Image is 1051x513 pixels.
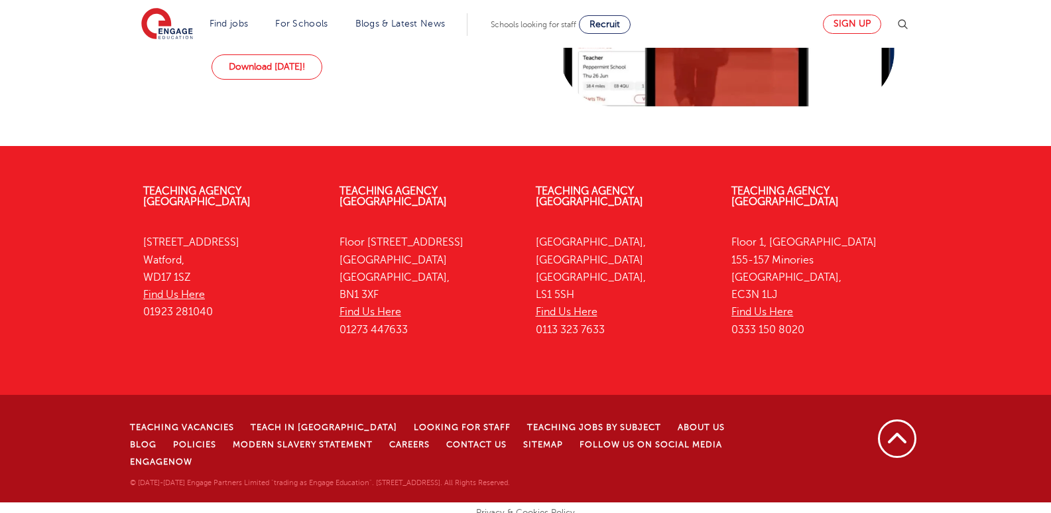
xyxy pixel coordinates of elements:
p: © [DATE]-[DATE] Engage Partners Limited "trading as Engage Education". [STREET_ADDRESS]. All Righ... [130,477,784,489]
a: Blogs & Latest News [355,19,446,29]
a: Teaching Agency [GEOGRAPHIC_DATA] [731,185,839,208]
p: [GEOGRAPHIC_DATA], [GEOGRAPHIC_DATA] [GEOGRAPHIC_DATA], LS1 5SH 0113 323 7633 [536,234,712,338]
a: Looking for staff [414,423,511,432]
p: Floor 1, [GEOGRAPHIC_DATA] 155-157 Minories [GEOGRAPHIC_DATA], EC3N 1LJ 0333 150 8020 [731,234,908,338]
a: Sign up [823,15,881,34]
p: [STREET_ADDRESS] Watford, WD17 1SZ 01923 281040 [143,234,320,321]
a: Policies [173,440,216,449]
a: Teach in [GEOGRAPHIC_DATA] [251,423,397,432]
a: About Us [678,423,725,432]
a: Find Us Here [731,306,793,318]
a: Teaching jobs by subject [527,423,661,432]
a: Find jobs [210,19,249,29]
a: Recruit [579,15,631,34]
a: Find Us Here [143,289,205,301]
a: Download [DATE]! [212,54,322,80]
a: Sitemap [523,440,563,449]
a: For Schools [275,19,328,29]
p: Floor [STREET_ADDRESS] [GEOGRAPHIC_DATA] [GEOGRAPHIC_DATA], BN1 3XF 01273 447633 [340,234,516,338]
a: Contact Us [446,440,507,449]
a: Find Us Here [340,306,401,318]
a: Follow us on Social Media [580,440,722,449]
span: Schools looking for staff [491,20,576,29]
a: Careers [389,440,430,449]
a: Teaching Vacancies [130,423,234,432]
a: Teaching Agency [GEOGRAPHIC_DATA] [536,185,643,208]
a: Teaching Agency [GEOGRAPHIC_DATA] [143,185,251,208]
a: Modern Slavery Statement [233,440,373,449]
a: Find Us Here [536,306,597,318]
a: Blog [130,440,156,449]
a: Teaching Agency [GEOGRAPHIC_DATA] [340,185,447,208]
img: Engage Education [141,8,193,41]
a: EngageNow [130,457,192,467]
span: Recruit [589,19,620,29]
